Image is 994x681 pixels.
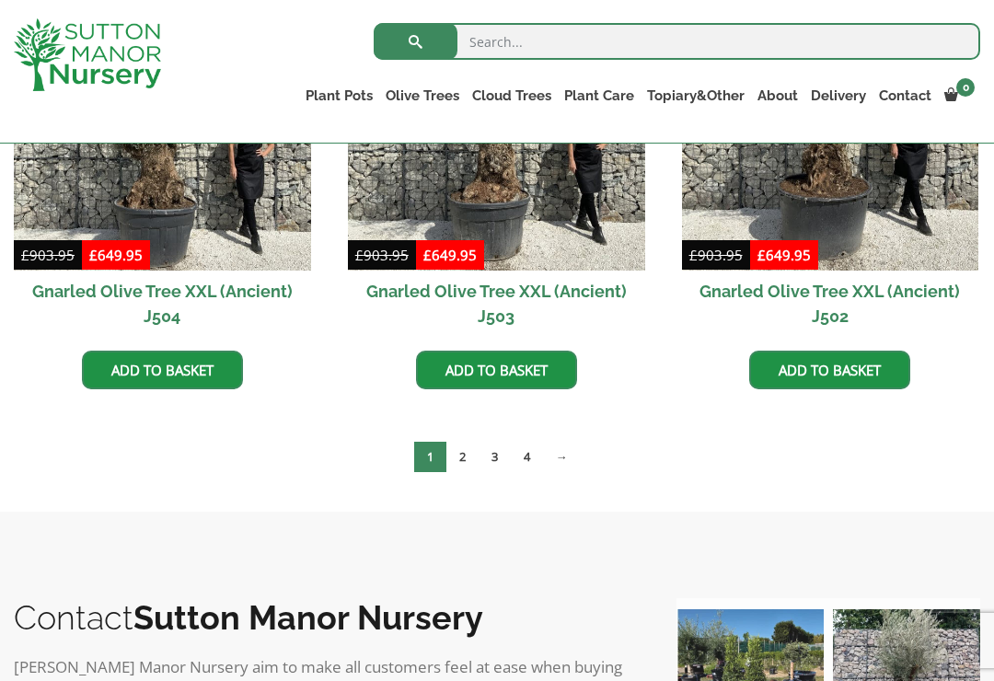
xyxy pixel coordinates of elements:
bdi: 903.95 [355,246,409,264]
span: £ [757,246,766,264]
span: £ [89,246,98,264]
a: Page 4 [511,442,543,472]
b: Sutton Manor Nursery [133,598,483,637]
a: Page 2 [446,442,479,472]
a: Cloud Trees [466,83,558,109]
bdi: 649.95 [423,246,477,264]
a: Olive Trees [379,83,466,109]
a: Contact [873,83,938,109]
span: Page 1 [414,442,446,472]
a: Add to basket: “Gnarled Olive Tree XXL (Ancient) J503” [416,351,577,389]
a: → [543,442,581,472]
span: 0 [956,78,975,97]
a: Add to basket: “Gnarled Olive Tree XXL (Ancient) J504” [82,351,243,389]
bdi: 903.95 [21,246,75,264]
span: £ [355,246,364,264]
a: About [751,83,804,109]
a: Plant Pots [299,83,379,109]
a: Plant Care [558,83,641,109]
h2: Contact [14,598,640,637]
span: £ [21,246,29,264]
input: Search... [374,23,980,60]
bdi: 649.95 [757,246,811,264]
a: Delivery [804,83,873,109]
bdi: 649.95 [89,246,143,264]
img: logo [14,18,161,91]
h2: Gnarled Olive Tree XXL (Ancient) J503 [348,271,645,337]
nav: Product Pagination [14,441,980,479]
a: Page 3 [479,442,511,472]
a: 0 [938,83,980,109]
a: Add to basket: “Gnarled Olive Tree XXL (Ancient) J502” [749,351,910,389]
span: £ [689,246,698,264]
span: £ [423,246,432,264]
h2: Gnarled Olive Tree XXL (Ancient) J502 [682,271,979,337]
a: Topiary&Other [641,83,751,109]
h2: Gnarled Olive Tree XXL (Ancient) J504 [14,271,311,337]
bdi: 903.95 [689,246,743,264]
